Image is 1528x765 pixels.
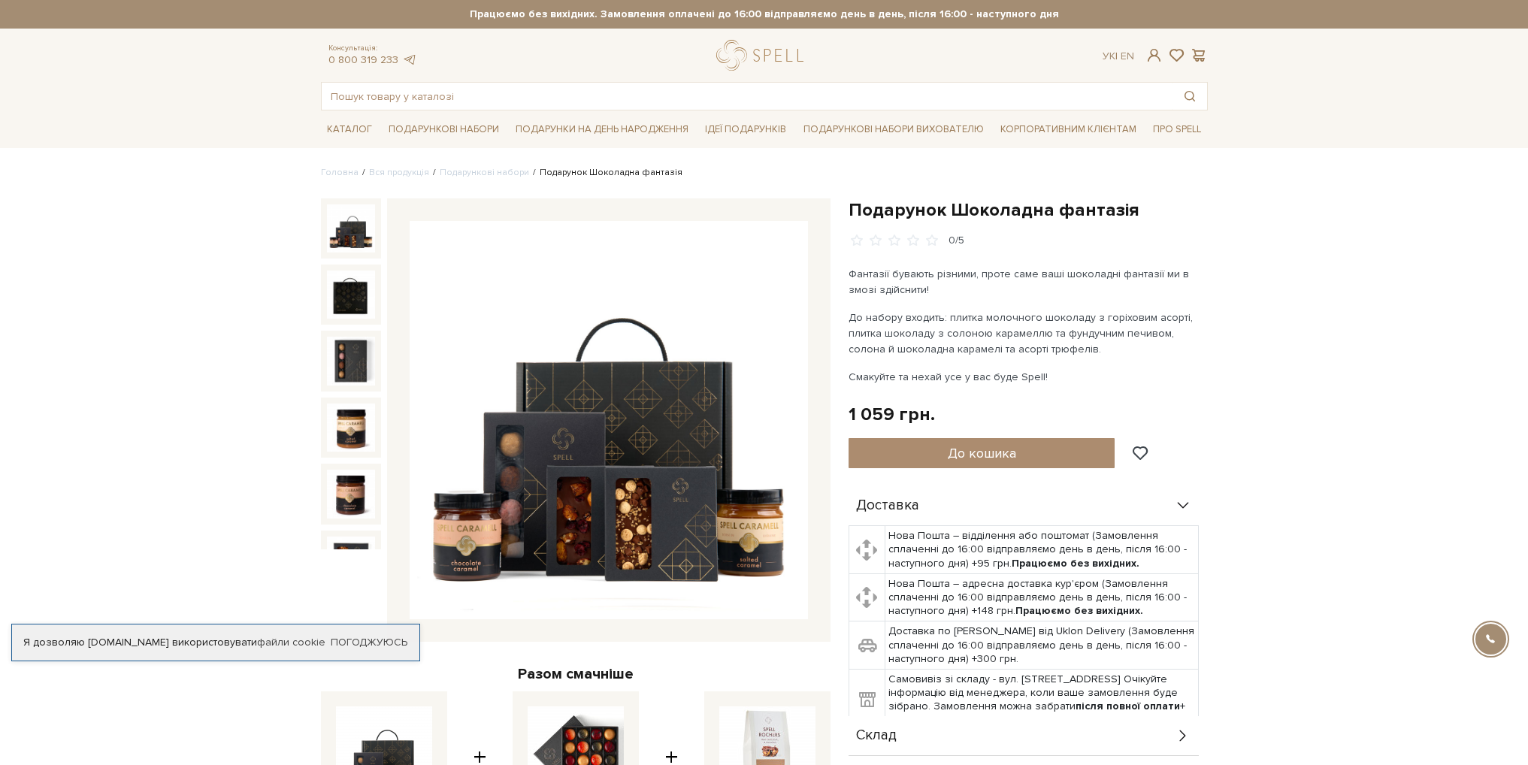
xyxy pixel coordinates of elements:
img: Подарунок Шоколадна фантазія [327,404,375,452]
a: Вся продукція [369,167,429,178]
a: telegram [402,53,417,66]
b: Працюємо без вихідних. [1015,604,1143,617]
td: Нова Пошта – адресна доставка кур'єром (Замовлення сплаченні до 16:00 відправляємо день в день, п... [885,573,1199,621]
div: Я дозволяю [DOMAIN_NAME] використовувати [12,636,419,649]
span: До кошика [948,445,1016,461]
p: Смакуйте та нехай усе у вас буде Spell! [849,369,1201,385]
img: Подарунок Шоколадна фантазія [327,470,375,518]
td: Самовивіз зі складу - вул. [STREET_ADDRESS] Очікуйте інформацію від менеджера, коли ваше замовлен... [885,670,1199,731]
img: Подарунок Шоколадна фантазія [327,204,375,252]
a: Корпоративним клієнтам [994,116,1142,142]
h1: Подарунок Шоколадна фантазія [849,198,1208,222]
p: Фантазії бувають різними, проте саме ваші шоколадні фантазії ми в змозі здійснити! [849,266,1201,298]
img: Подарунок Шоколадна фантазія [410,221,808,619]
img: Подарунок Шоколадна фантазія [327,271,375,319]
button: Пошук товару у каталозі [1172,83,1207,110]
div: 1 059 грн. [849,403,935,426]
a: 0 800 319 233 [328,53,398,66]
a: Подарункові набори вихователю [797,116,990,142]
button: До кошика [849,438,1115,468]
a: En [1121,50,1134,62]
div: Ук [1103,50,1134,63]
input: Пошук товару у каталозі [322,83,1172,110]
a: Подарунки на День народження [510,118,694,141]
a: Подарункові набори [383,118,505,141]
a: Про Spell [1147,118,1207,141]
span: | [1115,50,1118,62]
li: Подарунок Шоколадна фантазія [529,166,682,180]
b: після повної оплати [1076,700,1180,712]
td: Нова Пошта – відділення або поштомат (Замовлення сплаченні до 16:00 відправляємо день в день, піс... [885,526,1199,574]
div: Разом смачніше [321,664,831,684]
span: Консультація: [328,44,417,53]
a: Ідеї подарунків [699,118,792,141]
a: файли cookie [257,636,325,649]
a: Подарункові набори [440,167,529,178]
img: Подарунок Шоколадна фантазія [327,337,375,385]
a: Каталог [321,118,378,141]
a: Погоджуюсь [331,636,407,649]
span: Склад [856,729,897,742]
span: Доставка [856,499,919,513]
div: 0/5 [949,234,964,248]
img: Подарунок Шоколадна фантазія [327,537,375,585]
a: logo [716,40,810,71]
strong: Працюємо без вихідних. Замовлення оплачені до 16:00 відправляємо день в день, після 16:00 - насту... [321,8,1208,21]
p: До набору входить: плитка молочного шоколаду з горіховим асорті, плитка шоколаду з солоною караме... [849,310,1201,357]
b: Працюємо без вихідних. [1012,557,1139,570]
td: Доставка по [PERSON_NAME] від Uklon Delivery (Замовлення сплаченні до 16:00 відправляємо день в д... [885,621,1199,670]
a: Головна [321,167,359,178]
